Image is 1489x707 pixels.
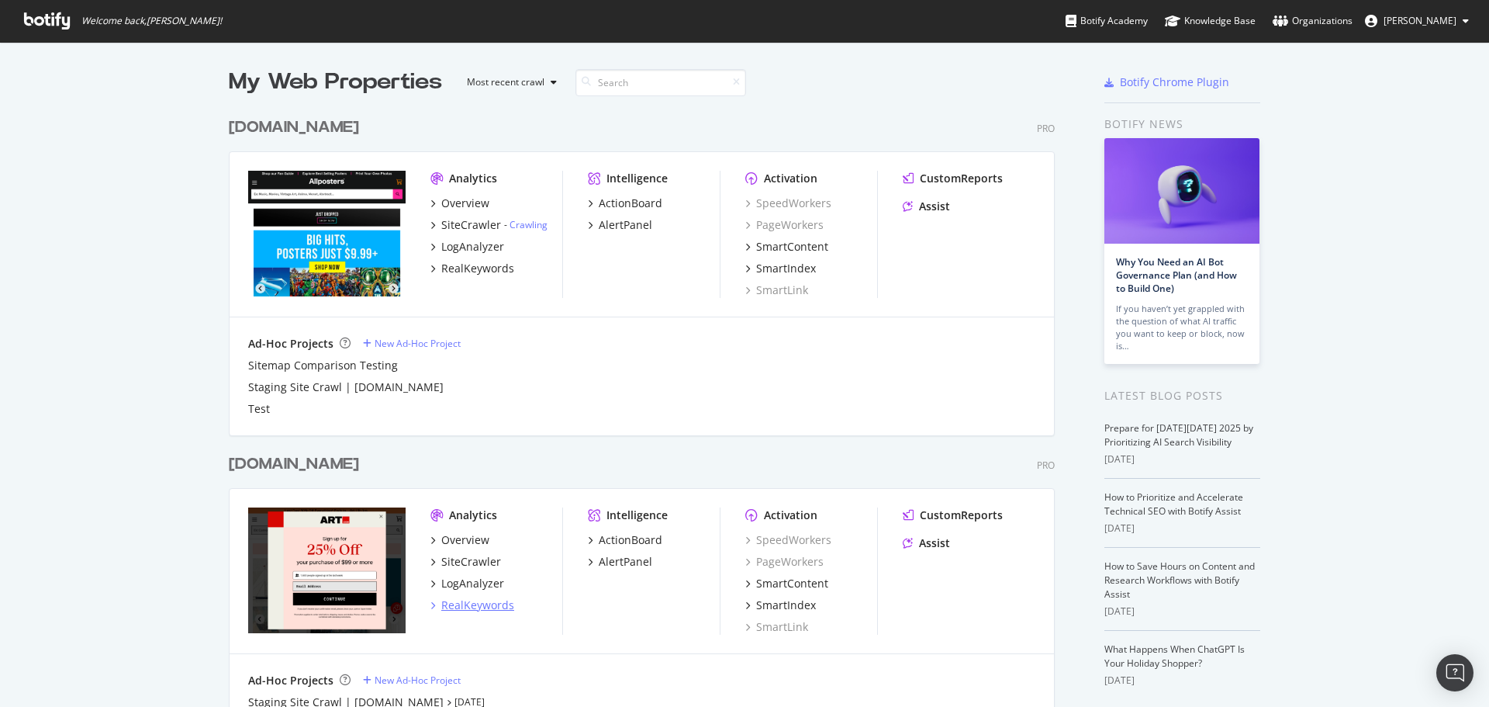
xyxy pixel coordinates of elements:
div: Assist [919,535,950,551]
input: Search [575,69,746,96]
div: AlertPanel [599,217,652,233]
a: Crawling [510,218,548,231]
div: LogAnalyzer [441,576,504,591]
div: [DATE] [1104,522,1260,535]
a: SiteCrawler- Crawling [430,217,548,233]
div: SmartLink [745,282,808,298]
a: How to Prioritize and Accelerate Technical SEO with Botify Assist [1104,490,1243,518]
a: Assist [903,535,950,551]
a: Why You Need an AI Bot Governance Plan (and How to Build One) [1116,255,1237,295]
a: ActionBoard [588,532,662,548]
a: Staging Site Crawl | [DOMAIN_NAME] [248,379,444,395]
div: New Ad-Hoc Project [375,337,461,350]
div: Analytics [449,508,497,523]
div: Ad-Hoc Projects [248,336,333,352]
div: RealKeywords [441,261,514,276]
div: Botify Academy [1066,13,1148,29]
a: LogAnalyzer [430,239,504,255]
a: New Ad-Hoc Project [363,337,461,350]
div: Most recent crawl [467,78,544,87]
div: Open Intercom Messenger [1436,654,1473,691]
div: Knowledge Base [1165,13,1256,29]
a: What Happens When ChatGPT Is Your Holiday Shopper? [1104,643,1245,670]
img: Why You Need an AI Bot Governance Plan (and How to Build One) [1104,138,1259,244]
div: New Ad-Hoc Project [375,674,461,687]
a: Overview [430,196,489,211]
a: RealKeywords [430,261,514,276]
div: ActionBoard [599,532,662,548]
a: CustomReports [903,171,1003,186]
div: SmartContent [756,576,828,591]
div: Intelligence [606,508,668,523]
a: SpeedWorkers [745,532,831,548]
a: SmartIndex [745,598,816,613]
button: [PERSON_NAME] [1353,9,1481,33]
div: Overview [441,196,489,211]
div: [DOMAIN_NAME] [229,453,359,476]
a: AlertPanel [588,554,652,570]
div: RealKeywords [441,598,514,613]
div: Assist [919,199,950,214]
a: Sitemap Comparison Testing [248,358,398,373]
a: PageWorkers [745,217,824,233]
div: Organizations [1273,13,1353,29]
div: Pro [1037,459,1055,472]
span: Thomas Brodbeck [1384,14,1456,27]
a: How to Save Hours on Content and Research Workflows with Botify Assist [1104,560,1255,601]
div: [DATE] [1104,452,1260,466]
div: Intelligence [606,171,668,186]
a: AlertPanel [588,217,652,233]
div: ActionBoard [599,196,662,211]
a: Test [248,401,270,417]
img: art.com [248,508,406,633]
div: Latest Blog Posts [1104,387,1260,404]
div: Botify news [1104,116,1260,133]
div: SmartIndex [756,598,816,613]
a: Botify Chrome Plugin [1104,75,1229,90]
div: - [504,218,548,231]
div: CustomReports [920,171,1003,186]
a: [DOMAIN_NAME] [229,453,365,476]
div: [DOMAIN_NAME] [229,116,359,139]
a: SmartIndex [745,261,816,276]
button: Most recent crawl [454,70,563,95]
div: CustomReports [920,508,1003,523]
div: SiteCrawler [441,217,501,233]
div: Analytics [449,171,497,186]
div: Pro [1037,122,1055,135]
a: SiteCrawler [430,554,501,570]
img: allposters.com [248,171,406,296]
div: Activation [764,508,817,523]
a: SmartContent [745,576,828,591]
div: SmartContent [756,239,828,255]
a: ActionBoard [588,196,662,211]
div: Overview [441,532,489,548]
div: My Web Properties [229,67,442,98]
a: SmartLink [745,619,808,635]
a: [DOMAIN_NAME] [229,116,365,139]
span: Welcome back, [PERSON_NAME] ! [81,15,222,27]
div: SmartIndex [756,261,816,276]
div: Activation [764,171,817,186]
div: LogAnalyzer [441,239,504,255]
a: SmartContent [745,239,828,255]
a: RealKeywords [430,598,514,613]
div: [DATE] [1104,605,1260,619]
a: LogAnalyzer [430,576,504,591]
div: AlertPanel [599,554,652,570]
div: [DATE] [1104,674,1260,688]
a: New Ad-Hoc Project [363,674,461,687]
div: Botify Chrome Plugin [1120,75,1229,90]
a: Assist [903,199,950,214]
a: SpeedWorkers [745,196,831,211]
a: PageWorkers [745,554,824,570]
a: CustomReports [903,508,1003,523]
